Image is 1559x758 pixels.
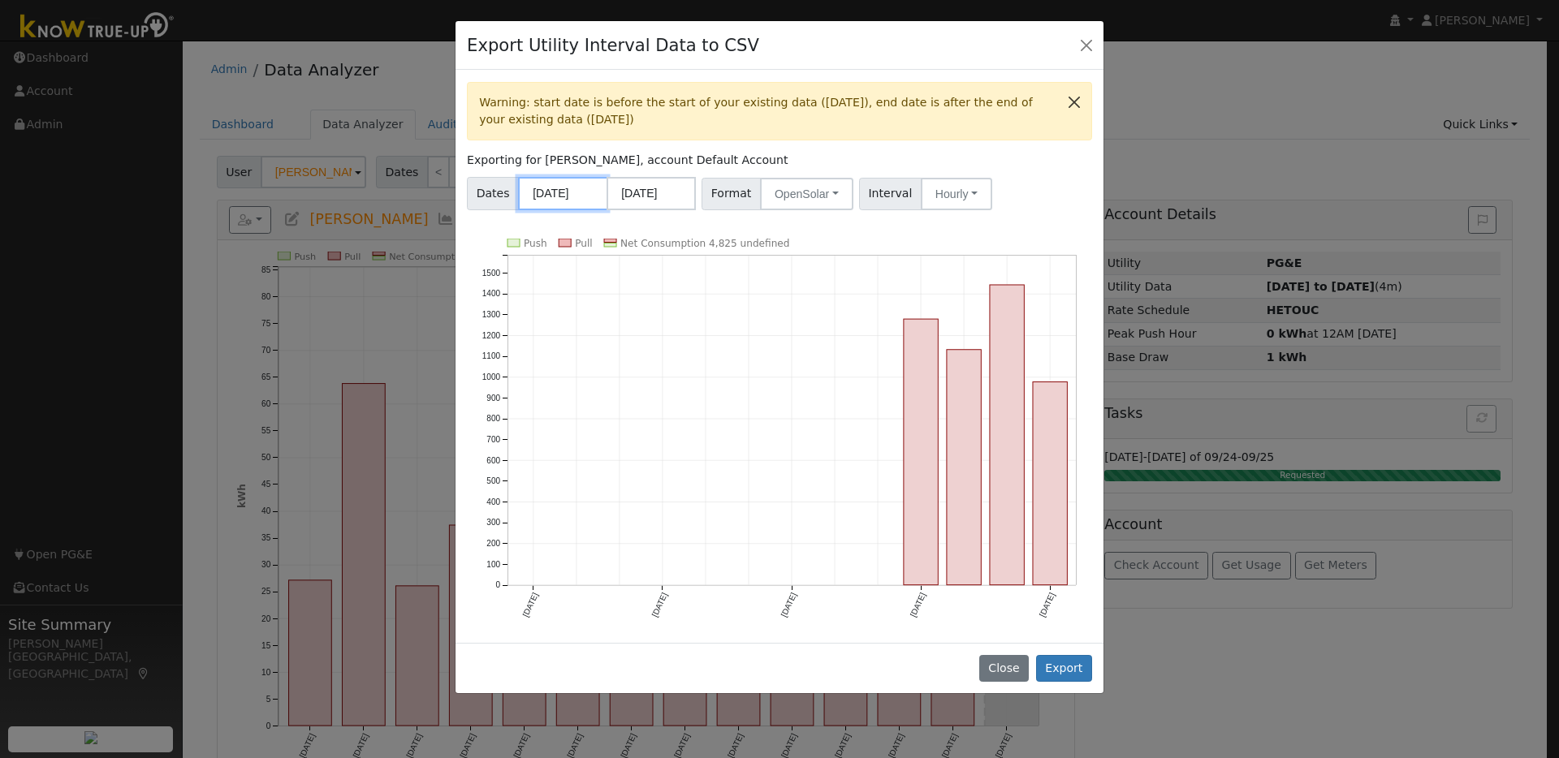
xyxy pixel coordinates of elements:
[482,351,501,360] text: 1100
[486,414,500,423] text: 800
[979,655,1029,683] button: Close
[482,373,501,381] text: 1000
[486,476,500,485] text: 500
[1057,83,1091,123] button: Close
[482,331,501,340] text: 1200
[486,497,500,506] text: 400
[947,350,981,585] rect: onclick=""
[486,539,500,548] text: 200
[779,591,798,618] text: [DATE]
[496,580,501,589] text: 0
[486,456,500,465] text: 600
[467,152,788,169] label: Exporting for [PERSON_NAME], account Default Account
[486,394,500,403] text: 900
[921,178,992,210] button: Hourly
[1033,382,1067,585] rect: onclick=""
[486,435,500,444] text: 700
[859,178,922,210] span: Interval
[486,560,500,569] text: 100
[467,177,519,210] span: Dates
[467,82,1092,140] div: Warning: start date is before the start of your existing data ([DATE]), end date is after the end...
[650,591,669,618] text: [DATE]
[521,591,540,618] text: [DATE]
[702,178,761,210] span: Format
[909,591,927,618] text: [DATE]
[482,269,501,278] text: 1500
[524,238,547,249] text: Push
[990,285,1024,585] rect: onclick=""
[467,32,759,58] h4: Export Utility Interval Data to CSV
[575,238,592,249] text: Pull
[1075,33,1098,56] button: Close
[760,178,853,210] button: OpenSolar
[482,290,501,299] text: 1400
[904,319,938,584] rect: onclick=""
[1036,655,1092,683] button: Export
[1038,591,1056,618] text: [DATE]
[486,519,500,528] text: 300
[620,238,789,249] text: Net Consumption 4,825 undefined
[482,310,501,319] text: 1300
